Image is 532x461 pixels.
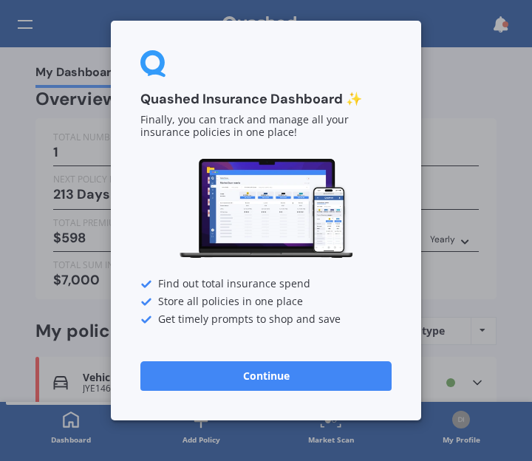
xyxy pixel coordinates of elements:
h3: Quashed Insurance Dashboard ✨ [140,91,392,108]
div: Get timely prompts to shop and save [140,314,392,326]
img: Dashboard [177,157,355,261]
div: Find out total insurance spend [140,279,392,290]
div: Store all policies in one place [140,296,392,308]
button: Continue [140,361,392,391]
p: Finally, you can track and manage all your insurance policies in one place! [140,114,392,139]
